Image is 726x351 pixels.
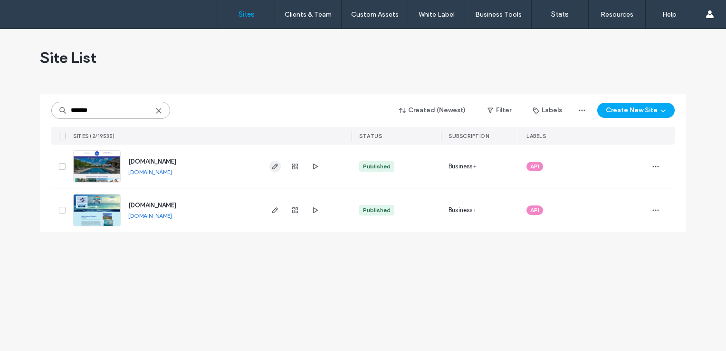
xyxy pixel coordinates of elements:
label: White Label [419,10,455,19]
a: [DOMAIN_NAME] [128,212,172,219]
span: SITES (2/19535) [73,133,115,139]
span: LABELS [526,133,546,139]
span: API [530,206,539,214]
span: API [530,162,539,171]
span: Business+ [449,205,477,215]
button: Labels [525,103,571,118]
label: Resources [601,10,633,19]
a: [DOMAIN_NAME] [128,202,176,209]
button: Filter [478,103,521,118]
label: Clients & Team [285,10,332,19]
label: Help [662,10,677,19]
button: Create New Site [597,103,675,118]
label: Business Tools [475,10,522,19]
label: Stats [551,10,569,19]
span: Help [21,7,41,15]
a: [DOMAIN_NAME] [128,158,176,165]
span: Business+ [449,162,477,171]
a: [DOMAIN_NAME] [128,168,172,175]
span: STATUS [359,133,382,139]
span: Site List [40,48,96,67]
label: Sites [239,10,255,19]
label: Custom Assets [351,10,399,19]
div: Published [363,162,391,171]
div: Published [363,206,391,214]
button: Created (Newest) [391,103,474,118]
span: SUBSCRIPTION [449,133,489,139]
